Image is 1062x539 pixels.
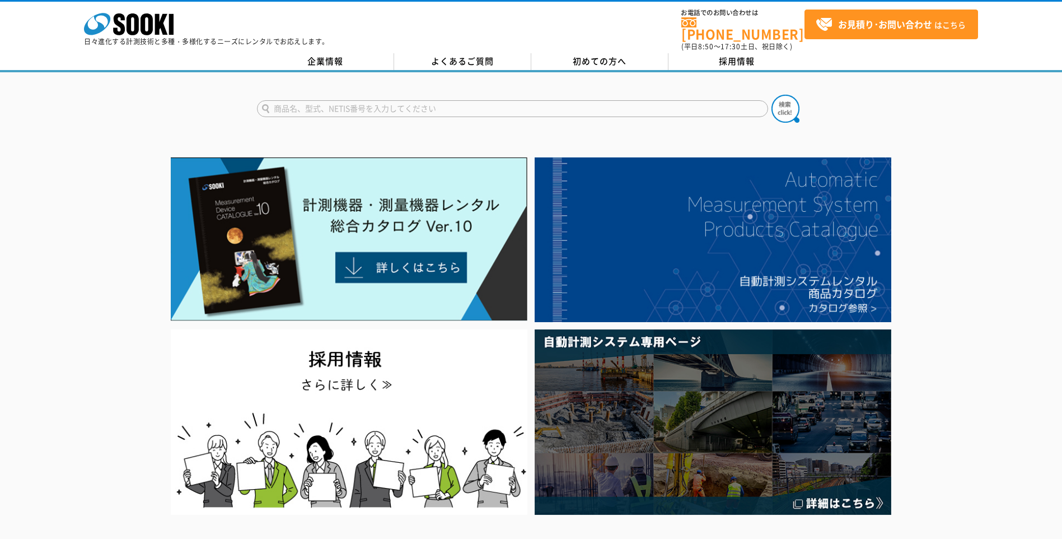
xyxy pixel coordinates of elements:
img: 自動計測システム専用ページ [535,329,891,515]
img: 自動計測システムカタログ [535,157,891,322]
p: 日々進化する計測技術と多種・多様化するニーズにレンタルでお応えします。 [84,38,329,45]
img: Catalog Ver10 [171,157,527,321]
strong: お見積り･お問い合わせ [838,17,932,31]
a: お見積り･お問い合わせはこちら [804,10,978,39]
span: 初めての方へ [573,55,626,67]
a: 初めての方へ [531,53,668,70]
span: はこちら [816,16,966,33]
a: [PHONE_NUMBER] [681,17,804,40]
span: 17:30 [721,41,741,52]
a: よくあるご質問 [394,53,531,70]
input: 商品名、型式、NETIS番号を入力してください [257,100,768,117]
a: 採用情報 [668,53,806,70]
a: 企業情報 [257,53,394,70]
img: SOOKI recruit [171,329,527,515]
img: btn_search.png [771,95,799,123]
span: お電話でのお問い合わせは [681,10,804,16]
span: 8:50 [698,41,714,52]
span: (平日 ～ 土日、祝日除く) [681,41,792,52]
